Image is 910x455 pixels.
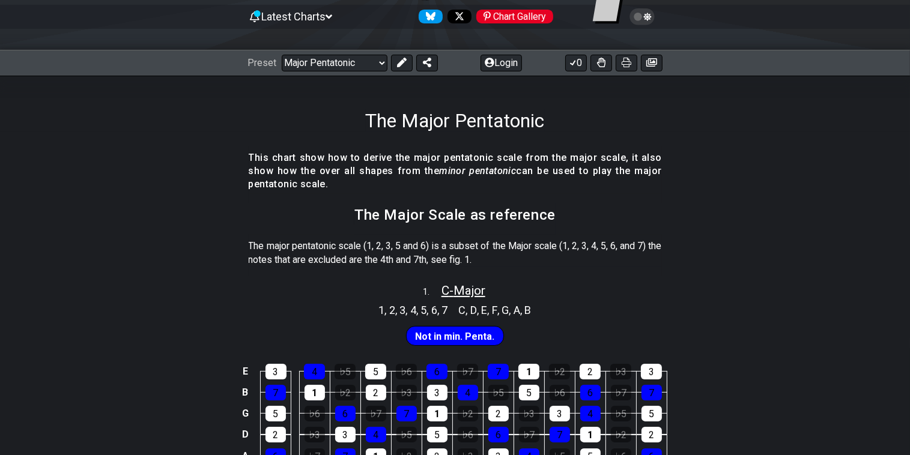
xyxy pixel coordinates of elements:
[457,364,478,379] div: ♭7
[400,302,406,318] span: 3
[519,385,539,400] div: 5
[580,406,601,421] div: 4
[502,302,509,318] span: G
[476,10,553,23] div: Chart Gallery
[335,427,356,442] div: 3
[249,240,662,267] p: The major pentatonic scale (1, 2, 3, 5 and 6) is a subset of the Major scale (1, 2, 3, 4, 5, 6, a...
[396,406,417,421] div: 7
[580,385,601,400] div: 6
[265,406,286,421] div: 5
[611,427,631,442] div: ♭2
[443,10,472,23] a: Follow #fretflip at X
[249,151,662,191] h4: This chart show how to derive the major pentatonic scale from the major scale, it also show how t...
[459,302,466,318] span: C
[282,55,387,71] select: Preset
[616,55,637,71] button: Print
[453,299,537,318] section: Scale pitch classes
[641,364,662,379] div: 3
[458,427,478,442] div: ♭6
[265,427,286,442] div: 2
[416,302,421,318] span: ,
[335,385,356,400] div: ♭2
[238,382,252,403] td: B
[261,10,326,23] span: Latest Charts
[488,427,509,442] div: 6
[635,11,649,22] span: Toggle light / dark theme
[458,406,478,421] div: ♭2
[497,302,502,318] span: ,
[470,302,477,318] span: D
[304,364,325,379] div: 4
[611,385,631,400] div: ♭7
[520,302,525,318] span: ,
[427,302,432,318] span: ,
[437,302,442,318] span: ,
[366,385,386,400] div: 2
[396,385,417,400] div: ♭3
[549,364,570,379] div: ♭2
[580,364,601,379] div: 2
[477,302,482,318] span: ,
[354,208,556,221] h2: The Major Scale as reference
[590,55,612,71] button: Toggle Dexterity for all fretkits
[458,385,478,400] div: 4
[466,302,471,318] span: ,
[366,406,386,421] div: ♭7
[265,385,286,400] div: 7
[550,406,570,421] div: 3
[305,385,325,400] div: 1
[565,55,587,71] button: 0
[423,286,441,299] span: 1 .
[641,55,663,71] button: Create image
[550,385,570,400] div: ♭6
[305,427,325,442] div: ♭3
[509,302,514,318] span: ,
[365,364,386,379] div: 5
[335,406,356,421] div: 6
[514,302,520,318] span: A
[406,302,411,318] span: ,
[431,302,437,318] span: 6
[396,364,417,379] div: ♭6
[379,302,385,318] span: 1
[410,302,416,318] span: 4
[395,302,400,318] span: ,
[391,55,413,71] button: Edit Preset
[265,364,287,379] div: 3
[421,302,427,318] span: 5
[611,406,631,421] div: ♭5
[482,302,488,318] span: E
[519,427,539,442] div: ♭7
[481,55,522,71] button: Login
[427,427,447,442] div: 5
[366,109,545,132] h1: The Major Pentatonic
[238,424,252,445] td: D
[488,364,509,379] div: 7
[416,55,438,71] button: Share Preset
[488,385,509,400] div: ♭5
[442,302,448,318] span: 7
[488,302,493,318] span: ,
[396,427,417,442] div: ♭5
[416,328,495,345] span: First enable full edit mode to edit
[335,364,356,379] div: ♭5
[238,361,252,382] td: E
[488,406,509,421] div: 2
[427,406,447,421] div: 1
[248,57,277,68] span: Preset
[519,406,539,421] div: ♭3
[441,283,485,298] span: C - Major
[610,364,631,379] div: ♭3
[525,302,532,318] span: B
[550,427,570,442] div: 7
[414,10,443,23] a: Follow #fretflip at Bluesky
[374,299,453,318] section: Scale pitch classes
[439,165,516,176] em: minor pentatonic
[518,364,539,379] div: 1
[426,364,447,379] div: 6
[492,302,497,318] span: F
[472,10,553,23] a: #fretflip at Pinterest
[389,302,395,318] span: 2
[238,403,252,424] td: G
[385,302,390,318] span: ,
